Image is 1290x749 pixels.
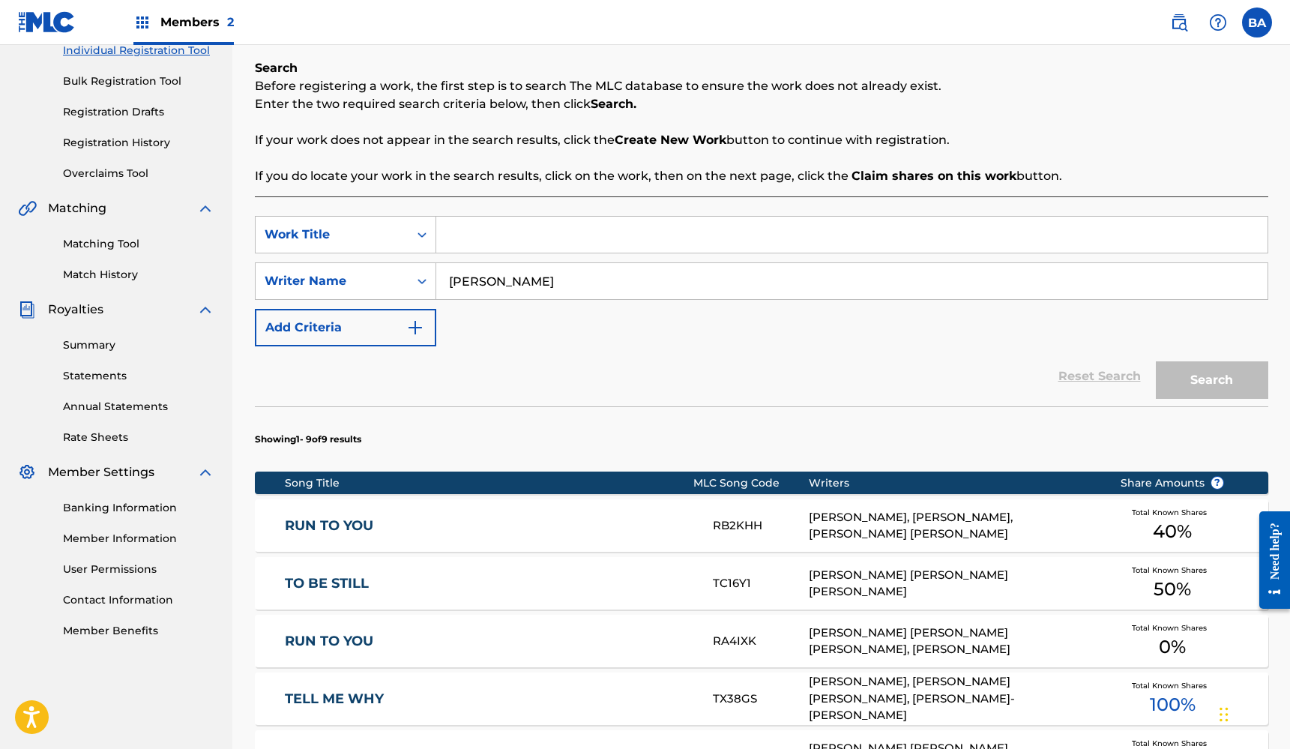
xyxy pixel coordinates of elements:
span: Total Known Shares [1132,507,1213,518]
img: Royalties [18,301,36,319]
a: Annual Statements [63,399,214,415]
strong: Claim shares on this work [852,169,1016,183]
div: [PERSON_NAME], [PERSON_NAME], [PERSON_NAME] [PERSON_NAME] [809,509,1097,543]
a: RUN TO YOU [285,633,693,650]
a: Banking Information [63,500,214,516]
div: Drag [1220,692,1229,737]
iframe: Resource Center [1248,496,1290,625]
span: Total Known Shares [1132,738,1213,749]
div: User Menu [1242,7,1272,37]
span: Share Amounts [1121,475,1224,491]
p: If your work does not appear in the search results, click the button to continue with registration. [255,131,1268,149]
img: expand [196,199,214,217]
div: [PERSON_NAME] [PERSON_NAME] [PERSON_NAME], [PERSON_NAME] [809,625,1097,658]
a: Summary [63,337,214,353]
p: Before registering a work, the first step is to search The MLC database to ensure the work does n... [255,77,1268,95]
img: help [1209,13,1227,31]
span: Matching [48,199,106,217]
div: RA4IXK [713,633,809,650]
a: Member Benefits [63,623,214,639]
img: search [1170,13,1188,31]
button: Add Criteria [255,309,436,346]
strong: Search. [591,97,636,111]
strong: Create New Work [615,133,726,147]
div: Work Title [265,226,400,244]
div: MLC Song Code [693,475,809,491]
a: Contact Information [63,592,214,608]
p: If you do locate your work in the search results, click on the work, then on the next page, click... [255,167,1268,185]
img: 9d2ae6d4665cec9f34b9.svg [406,319,424,337]
a: Statements [63,368,214,384]
a: Matching Tool [63,236,214,252]
span: Total Known Shares [1132,622,1213,634]
a: Public Search [1164,7,1194,37]
a: Member Information [63,531,214,547]
a: User Permissions [63,562,214,577]
a: Registration Drafts [63,104,214,120]
span: 2 [227,15,234,29]
img: Member Settings [18,463,36,481]
img: Matching [18,199,37,217]
span: 100 % [1150,691,1196,718]
a: Individual Registration Tool [63,43,214,58]
p: Showing 1 - 9 of 9 results [255,433,361,446]
div: Writer Name [265,272,400,290]
span: 0 % [1159,634,1186,661]
img: MLC Logo [18,11,76,33]
div: Help [1203,7,1233,37]
a: Match History [63,267,214,283]
div: [PERSON_NAME], [PERSON_NAME] [PERSON_NAME], [PERSON_NAME]-[PERSON_NAME] [809,673,1097,724]
img: expand [196,301,214,319]
div: Writers [809,475,1097,491]
form: Search Form [255,216,1268,406]
b: Search [255,61,298,75]
span: Members [160,13,234,31]
div: TX38GS [713,691,809,708]
p: Enter the two required search criteria below, then click [255,95,1268,113]
span: Member Settings [48,463,154,481]
div: [PERSON_NAME] [PERSON_NAME] [PERSON_NAME] [809,567,1097,601]
div: TC16Y1 [713,575,809,592]
span: Royalties [48,301,103,319]
div: RB2KHH [713,517,809,535]
span: Total Known Shares [1132,680,1213,691]
img: expand [196,463,214,481]
a: Registration History [63,135,214,151]
span: ? [1211,477,1223,489]
a: TELL ME WHY [285,691,693,708]
span: 40 % [1153,518,1192,545]
a: Overclaims Tool [63,166,214,181]
img: Top Rightsholders [133,13,151,31]
span: 50 % [1154,576,1191,603]
a: RUN TO YOU [285,517,693,535]
span: Total Known Shares [1132,565,1213,576]
a: Rate Sheets [63,430,214,445]
iframe: Chat Widget [1215,677,1290,749]
div: Song Title [285,475,693,491]
a: TO BE STILL [285,575,693,592]
a: Bulk Registration Tool [63,73,214,89]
